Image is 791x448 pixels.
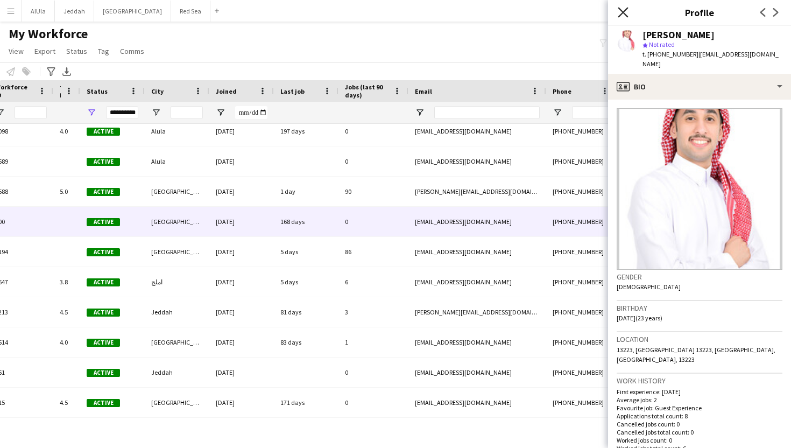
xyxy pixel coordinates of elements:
[617,396,782,404] p: Average jobs: 2
[617,420,782,428] p: Cancelled jobs count: 0
[617,334,782,344] h3: Location
[572,106,610,119] input: Phone Filter Input
[274,327,338,357] div: 83 days
[9,26,88,42] span: My Workforce
[87,248,120,256] span: Active
[617,314,662,322] span: [DATE] (23 years)
[55,1,94,22] button: Jeddah
[553,87,571,95] span: Phone
[274,388,338,417] div: 171 days
[94,1,171,22] button: [GEOGRAPHIC_DATA]
[145,358,209,387] div: Jeddah
[546,146,616,176] div: [PHONE_NUMBER]
[209,267,274,297] div: [DATE]
[9,46,24,56] span: View
[546,388,616,417] div: [PHONE_NUMBER]
[60,65,73,78] app-action-btn: Export XLSX
[617,436,782,444] p: Worked jobs count: 0
[34,46,55,56] span: Export
[145,388,209,417] div: [GEOGRAPHIC_DATA]
[53,177,80,206] div: 5.0
[408,146,546,176] div: [EMAIL_ADDRESS][DOMAIN_NAME]
[87,87,108,95] span: Status
[408,327,546,357] div: [EMAIL_ADDRESS][DOMAIN_NAME]
[171,1,210,22] button: Red Sea
[53,388,80,417] div: 4.5
[546,327,616,357] div: [PHONE_NUMBER]
[116,44,149,58] a: Comms
[274,297,338,327] div: 81 days
[408,388,546,417] div: [EMAIL_ADDRESS][DOMAIN_NAME]
[145,327,209,357] div: [GEOGRAPHIC_DATA]
[546,116,616,146] div: [PHONE_NUMBER]
[87,108,96,117] button: Open Filter Menu
[60,67,61,115] span: Rating
[209,177,274,206] div: [DATE]
[62,44,91,58] a: Status
[415,108,425,117] button: Open Filter Menu
[15,106,47,119] input: Workforce ID Filter Input
[87,339,120,347] span: Active
[235,106,267,119] input: Joined Filter Input
[66,46,87,56] span: Status
[608,5,791,19] h3: Profile
[649,40,675,48] span: Not rated
[617,412,782,420] p: Applications total count: 8
[546,267,616,297] div: [PHONE_NUMBER]
[145,177,209,206] div: [GEOGRAPHIC_DATA]
[408,267,546,297] div: [EMAIL_ADDRESS][DOMAIN_NAME]
[642,50,779,68] span: | [EMAIL_ADDRESS][DOMAIN_NAME]
[345,83,389,99] span: Jobs (last 90 days)
[553,108,562,117] button: Open Filter Menu
[274,116,338,146] div: 197 days
[145,237,209,267] div: [GEOGRAPHIC_DATA]
[209,418,274,447] div: [DATE]
[209,116,274,146] div: [DATE]
[87,128,120,136] span: Active
[53,418,80,447] div: 5.0
[30,44,60,58] a: Export
[145,116,209,146] div: Alula
[209,358,274,387] div: [DATE]
[209,207,274,236] div: [DATE]
[145,207,209,236] div: [GEOGRAPHIC_DATA]
[408,418,546,447] div: [EMAIL_ADDRESS][DOMAIN_NAME]
[216,108,225,117] button: Open Filter Menu
[415,87,432,95] span: Email
[338,418,408,447] div: 12
[408,237,546,267] div: [EMAIL_ADDRESS][DOMAIN_NAME]
[338,388,408,417] div: 0
[338,327,408,357] div: 1
[53,116,80,146] div: 4.0
[274,267,338,297] div: 5 days
[434,106,540,119] input: Email Filter Input
[216,87,237,95] span: Joined
[209,388,274,417] div: [DATE]
[87,218,120,226] span: Active
[120,46,144,56] span: Comms
[94,44,114,58] a: Tag
[617,303,782,313] h3: Birthday
[274,177,338,206] div: 1 day
[209,297,274,327] div: [DATE]
[145,146,209,176] div: Alula
[209,237,274,267] div: [DATE]
[546,418,616,447] div: [PHONE_NUMBER]
[338,207,408,236] div: 0
[171,106,203,119] input: City Filter Input
[338,237,408,267] div: 86
[408,207,546,236] div: [EMAIL_ADDRESS][DOMAIN_NAME]
[274,237,338,267] div: 5 days
[642,50,698,58] span: t. [PHONE_NUMBER]
[546,207,616,236] div: [PHONE_NUMBER]
[151,108,161,117] button: Open Filter Menu
[87,188,120,196] span: Active
[209,146,274,176] div: [DATE]
[642,30,715,40] div: [PERSON_NAME]
[546,297,616,327] div: [PHONE_NUMBER]
[53,267,80,297] div: 3.8
[145,418,209,447] div: Jeddah
[617,376,782,386] h3: Work history
[145,267,209,297] div: املج
[546,177,616,206] div: [PHONE_NUMBER]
